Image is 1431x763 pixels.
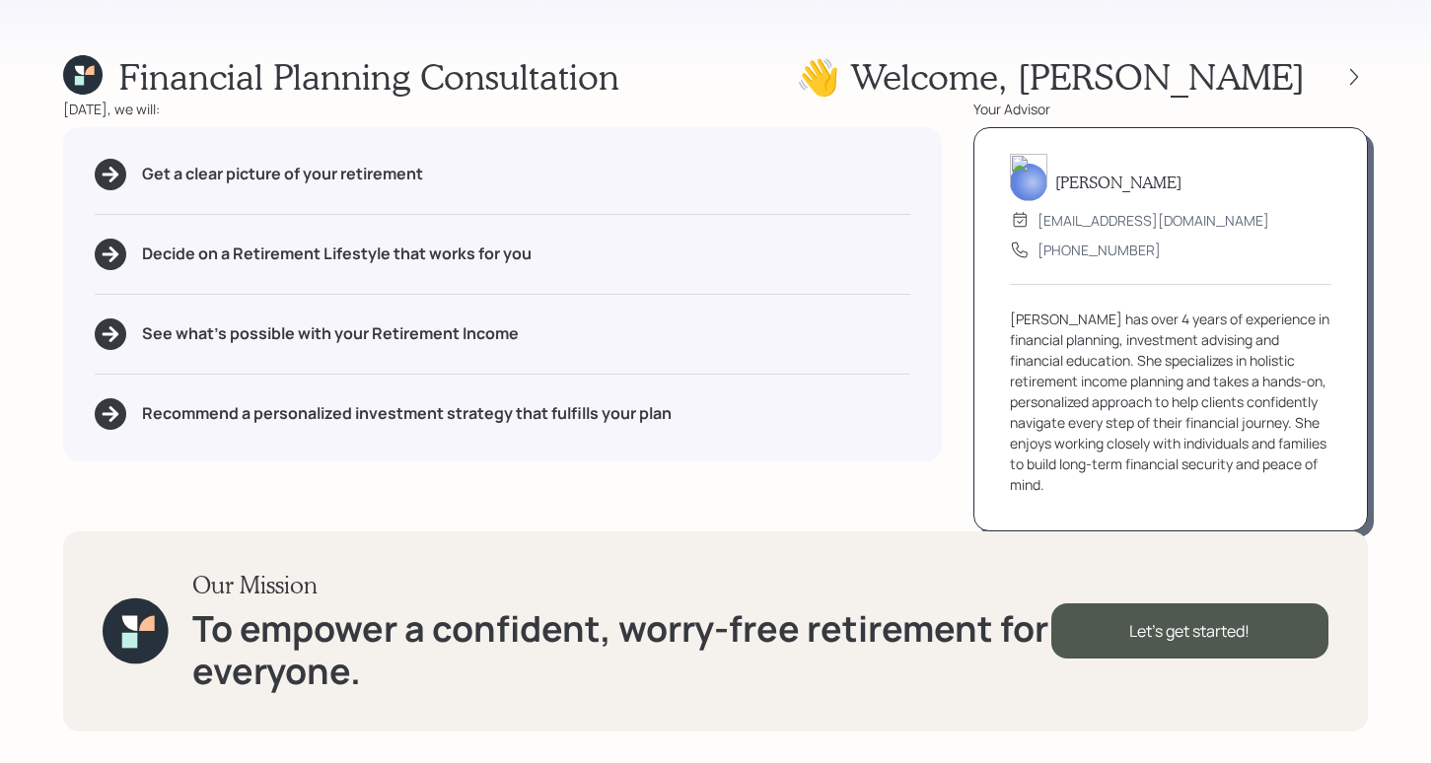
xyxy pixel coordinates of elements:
[796,55,1305,98] h1: 👋 Welcome , [PERSON_NAME]
[1037,240,1161,260] div: [PHONE_NUMBER]
[142,244,532,263] h5: Decide on a Retirement Lifestyle that works for you
[118,55,619,98] h1: Financial Planning Consultation
[192,571,1051,599] h3: Our Mission
[142,324,519,343] h5: See what's possible with your Retirement Income
[1037,210,1269,231] div: [EMAIL_ADDRESS][DOMAIN_NAME]
[973,99,1368,119] div: Your Advisor
[142,404,672,423] h5: Recommend a personalized investment strategy that fulfills your plan
[63,99,942,119] div: [DATE], we will:
[1010,309,1331,495] div: [PERSON_NAME] has over 4 years of experience in financial planning, investment advising and finan...
[1051,603,1328,659] div: Let's get started!
[192,607,1051,692] h1: To empower a confident, worry-free retirement for everyone.
[142,165,423,183] h5: Get a clear picture of your retirement
[1010,154,1047,201] img: aleksandra-headshot.png
[1055,173,1181,191] h5: [PERSON_NAME]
